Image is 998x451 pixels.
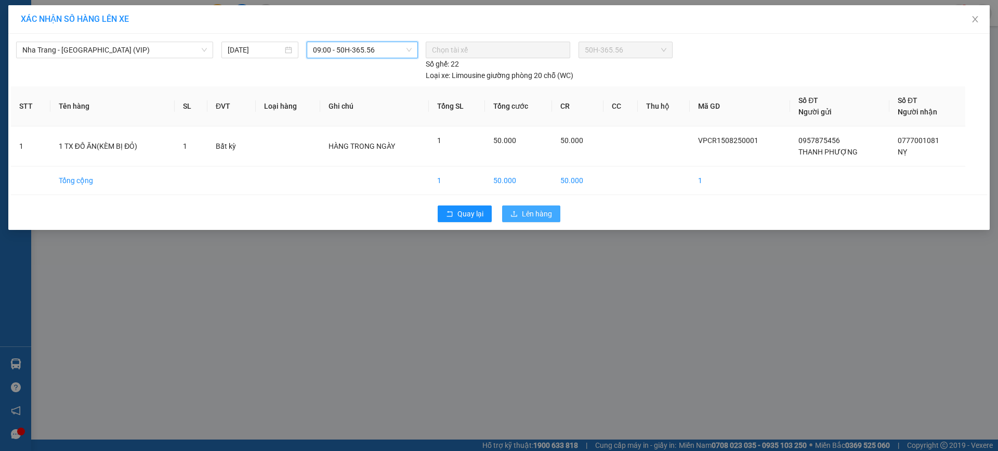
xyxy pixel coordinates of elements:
[898,148,907,156] span: NỴ
[21,14,129,24] span: XÁC NHẬN SỐ HÀNG LÊN XE
[256,86,320,126] th: Loại hàng
[50,86,175,126] th: Tên hàng
[485,166,552,195] td: 50.000
[426,70,450,81] span: Loại xe:
[898,136,939,145] span: 0777001081
[603,86,637,126] th: CC
[113,13,138,38] img: logo.jpg
[502,205,560,222] button: uploadLên hàng
[320,86,429,126] th: Ghi chú
[87,40,143,48] b: [DOMAIN_NAME]
[552,86,603,126] th: CR
[485,86,552,126] th: Tổng cước
[457,208,483,220] span: Quay lại
[898,108,937,116] span: Người nhận
[207,126,256,166] td: Bất kỳ
[438,205,492,222] button: rollbackQuay lại
[11,86,50,126] th: STT
[690,166,790,195] td: 1
[798,148,858,156] span: THANH PHƯỢNG
[329,142,395,150] span: HÀNG TRONG NGÀY
[698,136,758,145] span: VPCR1508250001
[183,142,187,150] span: 1
[493,136,516,145] span: 50.000
[961,5,990,34] button: Close
[898,96,917,105] span: Số ĐT
[426,70,573,81] div: Limousine giường phòng 20 chỗ (WC)
[446,210,453,218] span: rollback
[87,49,143,62] li: (c) 2017
[560,136,583,145] span: 50.000
[429,86,485,126] th: Tổng SL
[798,96,818,105] span: Số ĐT
[522,208,552,220] span: Lên hàng
[798,136,840,145] span: 0957875456
[11,126,50,166] td: 1
[313,42,412,58] span: 09:00 - 50H-365.56
[426,58,449,70] span: Số ghế:
[971,15,979,23] span: close
[13,67,59,116] b: [PERSON_NAME]
[50,166,175,195] td: Tổng cộng
[22,42,207,58] span: Nha Trang - Sài Gòn (VIP)
[552,166,603,195] td: 50.000
[228,44,283,56] input: 15/08/2025
[798,108,832,116] span: Người gửi
[67,15,100,82] b: BIÊN NHẬN GỬI HÀNG
[510,210,518,218] span: upload
[426,58,459,70] div: 22
[638,86,690,126] th: Thu hộ
[429,166,485,195] td: 1
[585,42,666,58] span: 50H-365.56
[50,126,175,166] td: 1 TX ĐỒ ĂN(KÈM BỊ ĐỎ)
[13,13,65,65] img: logo.jpg
[175,86,207,126] th: SL
[690,86,790,126] th: Mã GD
[207,86,256,126] th: ĐVT
[437,136,441,145] span: 1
